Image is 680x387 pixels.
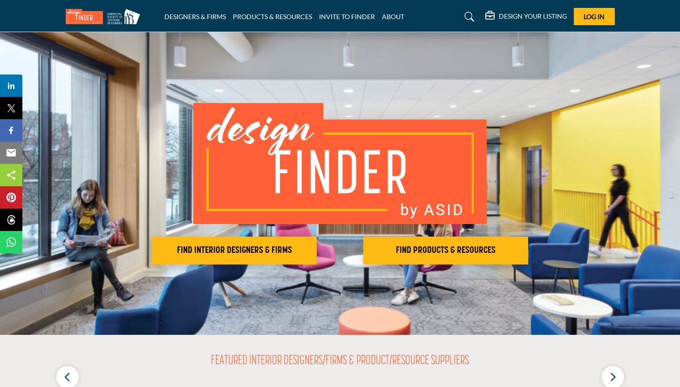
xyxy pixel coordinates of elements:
h2: FEATURED INTERIOR DESIGNERS/FIRMS & PRODUCT/RESOURCE SUPPLIERS [211,353,469,369]
a: DESIGNERS & FIRMS [164,13,226,20]
a: PRODUCTS & RESOURCES [233,13,312,20]
div: DESIGN YOUR LISTING [485,11,567,22]
a: INVITE TO FINDER [319,13,375,20]
button: FIND INTERIOR DESIGNERS & FIRMS [152,237,317,265]
span: Log In [584,13,605,20]
h2: FIND PRODUCTS & RESOURCES [366,245,525,256]
h5: DESIGN YOUR LISTING [499,12,567,20]
h2: FIND INTERIOR DESIGNERS & FIRMS [155,245,314,256]
a: Search [456,9,480,24]
button: Log In [574,8,615,25]
img: Site Logo [66,9,145,24]
button: FIND PRODUCTS & RESOURCES [363,237,528,265]
a: ABOUT [382,13,404,20]
img: image [193,103,487,224]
